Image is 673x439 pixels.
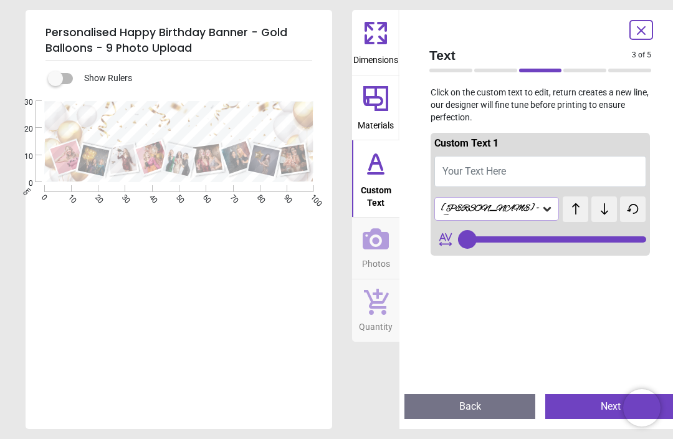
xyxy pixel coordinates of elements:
[352,279,399,342] button: Quantity
[623,389,661,427] iframe: Brevo live chat
[362,252,390,271] span: Photos
[419,87,661,123] p: Click on the custom text to edit, return creates a new line, our designer will fine tune before p...
[45,20,312,61] h5: Personalised Happy Birthday Banner - Gold Balloons - 9 Photo Upload
[352,218,399,279] button: Photos
[442,165,506,177] span: Your Text Here
[352,140,399,217] button: Custom Text
[434,156,646,187] button: Your Text Here
[359,315,393,334] span: Quantity
[9,178,33,189] span: 0
[353,48,398,67] span: Dimensions
[9,97,33,108] span: 30
[21,186,32,197] span: cm
[632,50,651,60] span: 3 of 5
[9,124,33,135] span: 20
[353,178,398,209] span: Custom Text
[358,113,394,132] span: Materials
[404,394,535,419] button: Back
[352,10,399,75] button: Dimensions
[440,203,541,215] div: [PERSON_NAME] - Bold
[9,152,33,162] span: 10
[434,137,499,149] span: Custom Text 1
[352,75,399,140] button: Materials
[429,46,632,64] span: Text
[55,71,332,86] div: Show Rulers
